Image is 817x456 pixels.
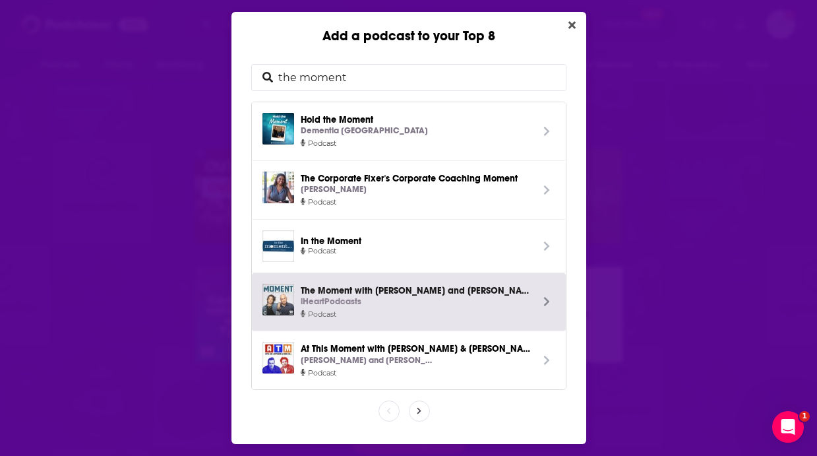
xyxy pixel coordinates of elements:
span: Podcast [301,309,337,319]
span: Podcast [301,246,337,255]
span: In the Moment [301,234,531,245]
p: [PERSON_NAME] [301,183,367,197]
span: Podcast [301,139,337,148]
input: Search podcasts... [273,65,566,90]
img: At This Moment with Jim Jefferies & Amos Gill [262,342,294,374]
span: The Corporate Fixer's Corporate Coaching Moment [301,172,531,197]
img: The Corporate Fixer's Corporate Coaching Moment [262,172,294,203]
span: The Moment with [PERSON_NAME] and [PERSON_NAME] [301,284,531,309]
span: 1 [799,411,810,422]
button: Close [563,17,581,34]
p: [PERSON_NAME] and [PERSON_NAME] [301,354,433,368]
span: At This Moment with [PERSON_NAME] & [PERSON_NAME] [301,342,531,367]
span: Podcast [301,368,337,377]
img: The Moment with Jorge Ramos and Paola Ramos [262,284,294,315]
span: Podcast [301,197,337,207]
img: Hold the Moment [262,113,294,145]
span: Hold the Moment [301,113,531,138]
img: In the Moment [262,230,294,262]
iframe: Intercom live chat [772,411,804,443]
p: Dementia [GEOGRAPHIC_DATA] [301,124,428,138]
div: Add a podcast to your Top 8 [231,12,586,44]
p: iHeartPodcasts [301,295,361,309]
